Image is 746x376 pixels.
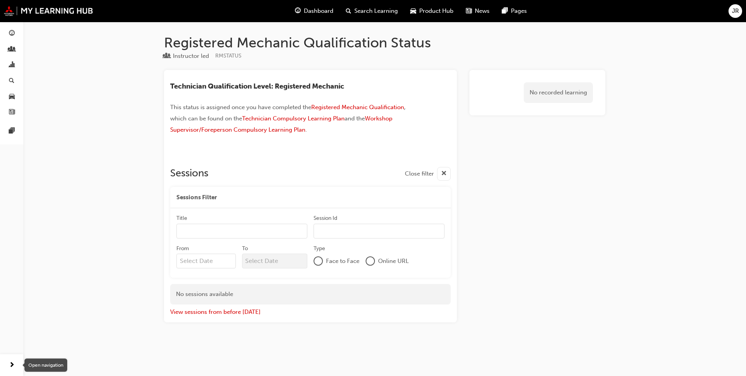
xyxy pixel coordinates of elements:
div: To [242,245,248,252]
span: guage-icon [295,6,301,16]
span: Online URL [378,257,409,266]
h1: Registered Mechanic Qualification Status [164,34,605,51]
div: Open navigation [24,359,67,372]
span: learningResourceType_INSTRUCTOR_LED-icon [164,53,170,60]
span: next-icon [9,360,15,370]
div: Type [314,245,325,252]
span: Dashboard [304,7,333,16]
span: Search Learning [354,7,398,16]
span: Sessions Filter [176,193,217,202]
span: search-icon [9,78,14,85]
span: Face to Face [326,257,359,266]
span: and the [345,115,365,122]
input: From [176,254,236,268]
span: Pages [511,7,527,16]
span: JR [732,7,739,16]
button: View sessions from before [DATE] [170,308,261,317]
a: news-iconNews [460,3,496,19]
a: car-iconProduct Hub [404,3,460,19]
span: news-icon [466,6,472,16]
h2: Sessions [170,167,208,181]
div: From [176,245,189,252]
div: Instructor led [173,52,209,61]
a: Registered Mechanic Qualification [311,104,404,111]
span: search-icon [346,6,351,16]
span: car-icon [9,93,15,100]
a: search-iconSearch Learning [340,3,404,19]
button: JR [729,4,742,18]
div: Type [164,51,209,61]
span: guage-icon [9,30,15,37]
a: Workshop Supervisor/Foreperson Compulsory Learning Plan [170,115,394,133]
div: No recorded learning [524,82,593,103]
div: Title [176,214,187,222]
div: Session Id [314,214,337,222]
div: No sessions available [170,284,451,305]
a: pages-iconPages [496,3,533,19]
img: mmal [4,6,93,16]
button: Close filter [405,167,451,181]
input: Session Id [314,224,444,238]
a: guage-iconDashboard [289,3,340,19]
span: . [305,126,307,133]
span: Close filter [405,169,434,178]
span: Product Hub [419,7,453,16]
span: This status is assigned once you have completed the [170,104,311,111]
span: car-icon [410,6,416,16]
span: chart-icon [9,62,15,69]
span: pages-icon [9,128,15,135]
span: cross-icon [441,169,447,179]
input: To [242,254,308,268]
span: people-icon [9,46,15,53]
span: Learning resource code [215,52,241,59]
a: Technician Compulsory Learning Plan [242,115,345,122]
span: Technician Qualification Level: Registered Mechanic [170,82,344,91]
span: pages-icon [502,6,508,16]
span: news-icon [9,109,15,116]
input: Title [176,224,307,238]
span: News [475,7,490,16]
span: , which can be found on the [170,104,407,122]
